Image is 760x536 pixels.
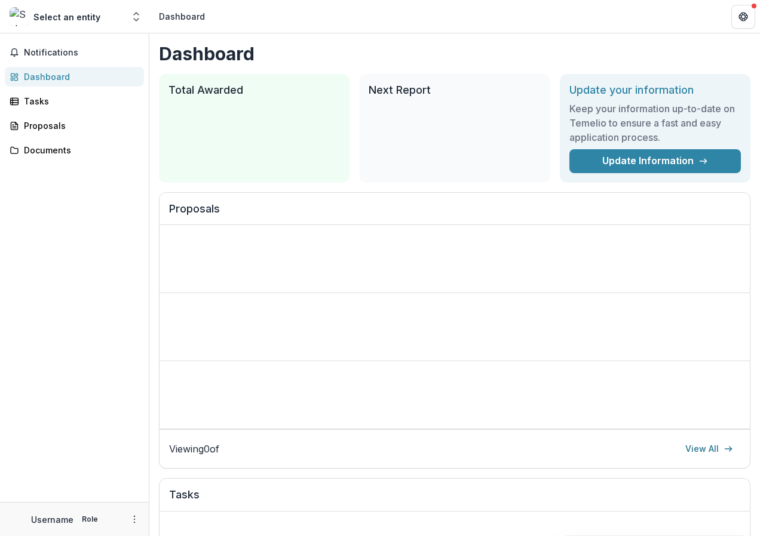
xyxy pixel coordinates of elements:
img: Select an entity [10,7,29,26]
h2: Total Awarded [168,84,340,97]
div: Select an entity [33,11,100,23]
p: Viewing 0 of [169,442,219,456]
a: Documents [5,140,144,160]
button: Notifications [5,43,144,62]
p: Role [78,514,102,525]
div: Proposals [24,119,134,132]
button: More [127,512,142,526]
h2: Update your information [569,84,741,97]
a: View All [678,439,740,458]
div: Tasks [24,95,134,107]
h3: Keep your information up-to-date on Temelio to ensure a fast and easy application process. [569,101,741,144]
div: Dashboard [24,70,134,83]
a: Tasks [5,91,144,111]
a: Proposals [5,116,144,135]
span: Notifications [24,48,139,58]
h2: Tasks [169,488,740,511]
h2: Proposals [169,202,740,225]
div: Dashboard [159,10,205,23]
h1: Dashboard [159,43,750,64]
p: Username [31,513,73,526]
button: Open entity switcher [128,5,145,29]
button: Get Help [731,5,755,29]
nav: breadcrumb [154,8,210,25]
h2: Next Report [369,84,540,97]
a: Dashboard [5,67,144,87]
a: Update Information [569,149,741,173]
div: Documents [24,144,134,156]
